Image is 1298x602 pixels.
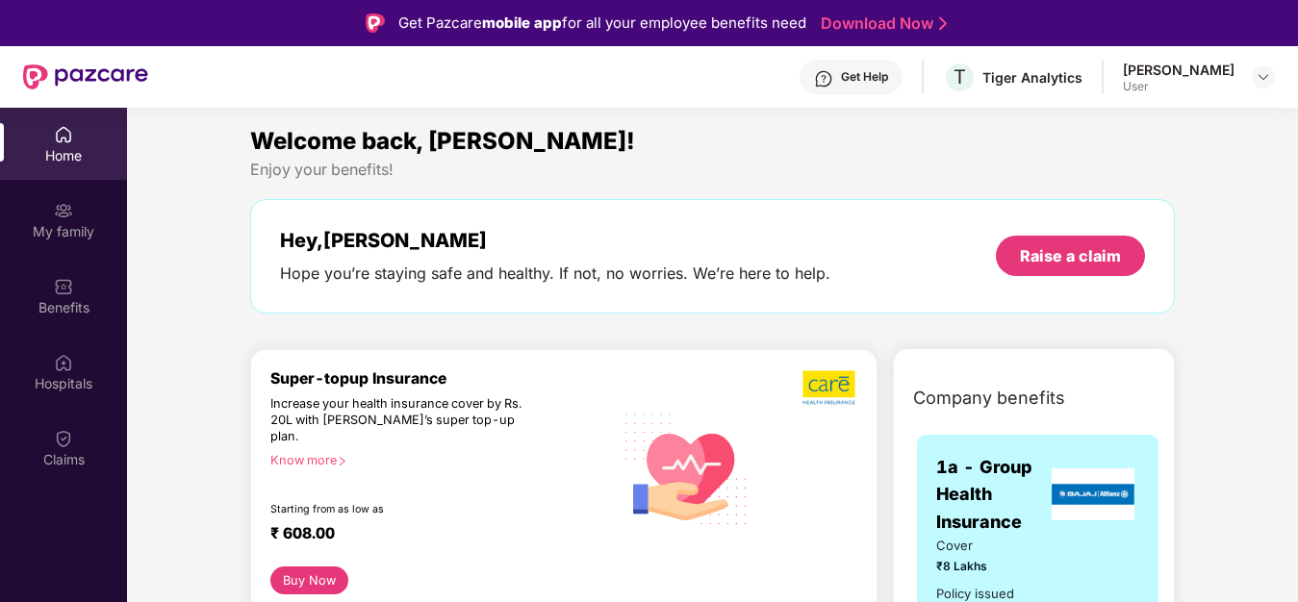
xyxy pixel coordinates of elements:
[54,429,73,448] img: svg+xml;base64,PHN2ZyBpZD0iQ2xhaW0iIHhtbG5zPSJodHRwOi8vd3d3LnczLm9yZy8yMDAwL3N2ZyIgd2lkdGg9IjIwIi...
[54,353,73,372] img: svg+xml;base64,PHN2ZyBpZD0iSG9zcGl0YWxzIiB4bWxucz0iaHR0cDovL3d3dy53My5vcmcvMjAwMC9zdmciIHdpZHRoPS...
[821,13,941,34] a: Download Now
[841,69,888,85] div: Get Help
[270,503,531,516] div: Starting from as low as
[482,13,562,32] strong: mobile app
[982,68,1082,87] div: Tiger Analytics
[366,13,385,33] img: Logo
[280,229,830,252] div: Hey, [PERSON_NAME]
[1256,69,1271,85] img: svg+xml;base64,PHN2ZyBpZD0iRHJvcGRvd24tMzJ4MzIiIHhtbG5zPSJodHRwOi8vd3d3LnczLm9yZy8yMDAwL3N2ZyIgd2...
[398,12,806,35] div: Get Pazcare for all your employee benefits need
[913,385,1065,412] span: Company benefits
[270,524,594,547] div: ₹ 608.00
[814,69,833,88] img: svg+xml;base64,PHN2ZyBpZD0iSGVscC0zMngzMiIgeG1sbnM9Imh0dHA6Ly93d3cudzMub3JnLzIwMDAvc3ZnIiB3aWR0aD...
[613,393,759,542] img: svg+xml;base64,PHN2ZyB4bWxucz0iaHR0cDovL3d3dy53My5vcmcvMjAwMC9zdmciIHhtbG5zOnhsaW5rPSJodHRwOi8vd3...
[54,125,73,144] img: svg+xml;base64,PHN2ZyBpZD0iSG9tZSIgeG1sbnM9Imh0dHA6Ly93d3cudzMub3JnLzIwMDAvc3ZnIiB3aWR0aD0iMjAiIG...
[936,454,1047,536] span: 1a - Group Health Insurance
[1123,79,1234,94] div: User
[1020,245,1121,266] div: Raise a claim
[954,65,966,88] span: T
[280,263,830,284] div: Hope you’re staying safe and healthy. If not, no worries. We’re here to help.
[936,558,1023,576] span: ₹8 Lakhs
[54,201,73,220] img: svg+xml;base64,PHN2ZyB3aWR0aD0iMjAiIGhlaWdodD0iMjAiIHZpZXdCb3g9IjAgMCAyMCAyMCIgZmlsbD0ibm9uZSIgeG...
[270,396,530,445] div: Increase your health insurance cover by Rs. 20L with [PERSON_NAME]’s super top-up plan.
[939,13,947,34] img: Stroke
[1123,61,1234,79] div: [PERSON_NAME]
[270,453,601,466] div: Know more
[250,160,1174,180] div: Enjoy your benefits!
[936,536,1023,556] span: Cover
[1052,468,1134,520] img: insurerLogo
[270,369,613,388] div: Super-topup Insurance
[250,127,635,155] span: Welcome back, [PERSON_NAME]!
[270,566,347,594] button: Buy Now
[337,456,347,466] span: right
[54,277,73,296] img: svg+xml;base64,PHN2ZyBpZD0iQmVuZWZpdHMiIHhtbG5zPSJodHRwOi8vd3d3LnczLm9yZy8yMDAwL3N2ZyIgd2lkdGg9Ij...
[802,369,857,406] img: b5dec4f62d2307b9de63beb79f102df3.png
[23,64,148,89] img: New Pazcare Logo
